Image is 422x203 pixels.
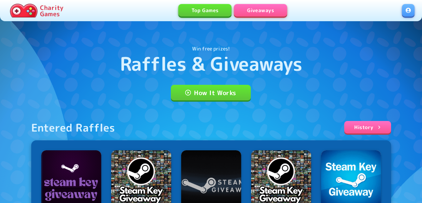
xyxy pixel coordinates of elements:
p: Win free prizes! [192,45,230,52]
h1: Raffles & Giveaways [120,52,302,75]
a: Giveaways [234,4,287,17]
div: Entered Raffles [31,121,115,134]
a: Charity Games [7,2,66,19]
a: History [344,121,391,133]
p: Charity Games [40,4,63,17]
a: How It Works [171,85,251,100]
a: Top Games [178,4,231,17]
img: Charity.Games [10,4,37,17]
